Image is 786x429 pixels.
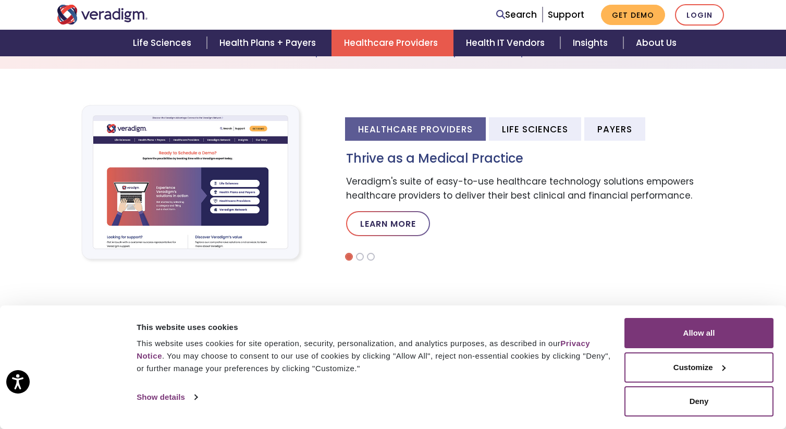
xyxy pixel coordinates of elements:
a: Support [548,8,584,21]
button: Customize [624,352,773,383]
li: Healthcare Providers [345,117,486,141]
a: Learn More [346,211,430,236]
img: Veradigm logo [57,5,148,24]
a: Health Plans + Payers [207,30,331,56]
a: About Us [623,30,689,56]
iframe: Drift Chat Widget [586,364,773,416]
div: This website uses cookies for site operation, security, personalization, and analytics purposes, ... [137,337,612,375]
a: Show details [137,389,197,405]
a: Life Sciences [120,30,207,56]
a: Login [675,4,724,26]
a: Healthcare Providers [331,30,453,56]
li: Life Sciences [489,117,581,141]
a: Insights [560,30,623,56]
a: Search [496,8,537,22]
button: Allow all [624,318,773,348]
a: Health IT Vendors [453,30,560,56]
li: Payers [584,117,645,141]
a: Get Demo [601,5,665,25]
p: Veradigm's suite of easy-to-use healthcare technology solutions empowers healthcare providers to ... [346,175,729,203]
h3: Thrive as a Medical Practice [346,151,729,166]
div: This website uses cookies [137,321,612,334]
